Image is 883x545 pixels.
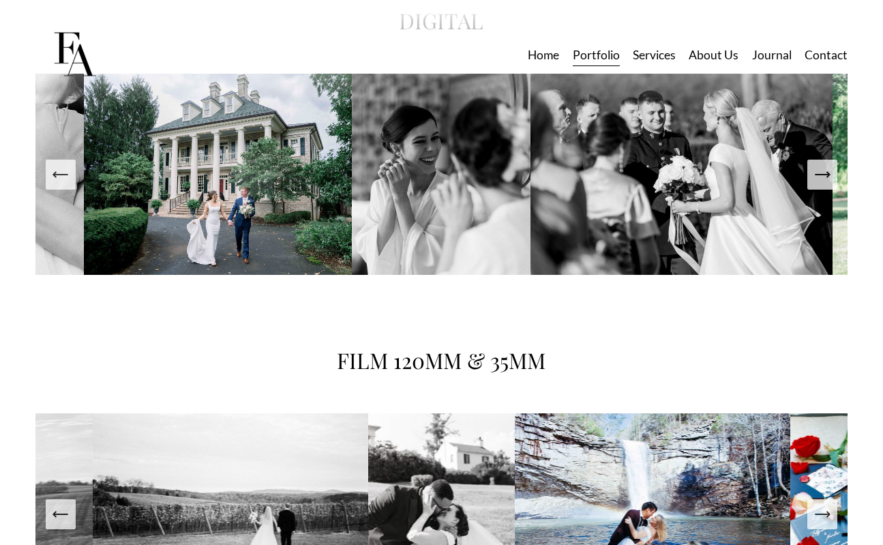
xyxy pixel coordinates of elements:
[633,43,676,67] a: Services
[807,499,837,529] button: Next Slide
[46,499,76,529] button: Previous Slide
[807,160,837,190] button: Next Slide
[530,74,833,275] img: Z9A_1813.jpg
[46,160,76,190] button: Previous Slide
[573,43,620,67] a: Portfolio
[689,43,738,67] a: About Us
[35,16,114,94] img: Frost Artistry
[352,74,530,275] img: Z7D_9955.jpg
[752,43,792,67] a: Journal
[309,343,575,378] h1: FILM 120MM & 35MM
[528,43,559,67] a: Home
[805,43,848,67] a: Contact
[84,74,352,275] img: Z9B_7814.jpg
